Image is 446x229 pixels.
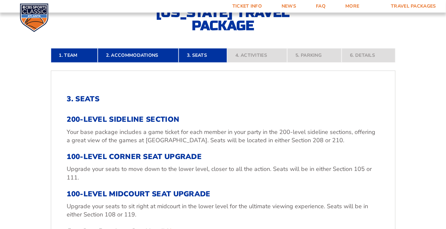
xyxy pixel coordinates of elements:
h3: 200-Level Sideline Section [67,115,379,124]
h2: 3. Seats [67,95,379,103]
img: CBS Sports Classic [20,3,49,32]
h2: [US_STATE] Travel Package [151,6,296,32]
a: 1. Team [51,48,98,63]
p: Upgrade your seats to move down to the lower level, closer to all the action. Seats will be in ei... [67,165,379,181]
h3: 100-Level Corner Seat Upgrade [67,152,379,161]
p: Upgrade your seats to sit right at midcourt in the lower level for the ultimate viewing experienc... [67,202,379,219]
p: Your base package includes a game ticket for each member in your party in the 200-level sideline ... [67,128,379,145]
a: 2. Accommodations [98,48,179,63]
h3: 100-Level Midcourt Seat Upgrade [67,190,379,198]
